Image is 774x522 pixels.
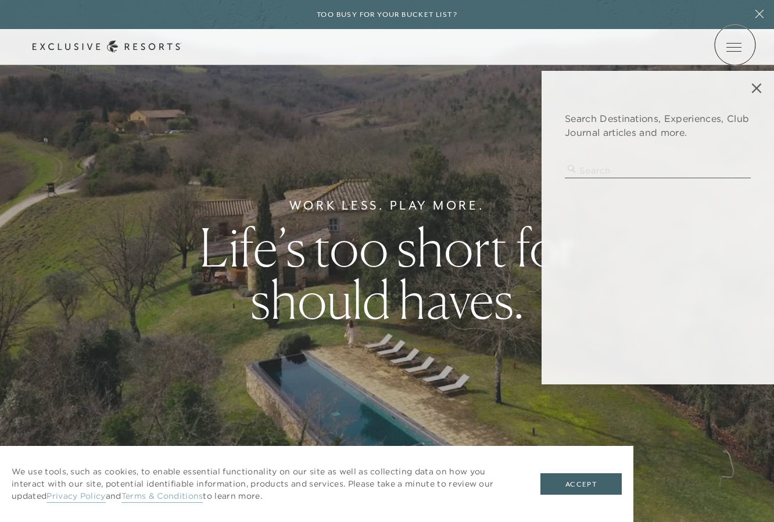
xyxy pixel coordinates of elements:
a: Terms & Conditions [121,491,203,503]
button: Accept [540,473,622,495]
button: Open navigation [726,43,741,51]
h6: Too busy for your bucket list? [317,9,457,20]
p: We use tools, such as cookies, to enable essential functionality on our site as well as collectin... [12,466,517,502]
input: Search [565,163,751,178]
a: Privacy Policy [46,491,105,503]
p: Search Destinations, Experiences, Club Journal articles and more. [565,111,751,139]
